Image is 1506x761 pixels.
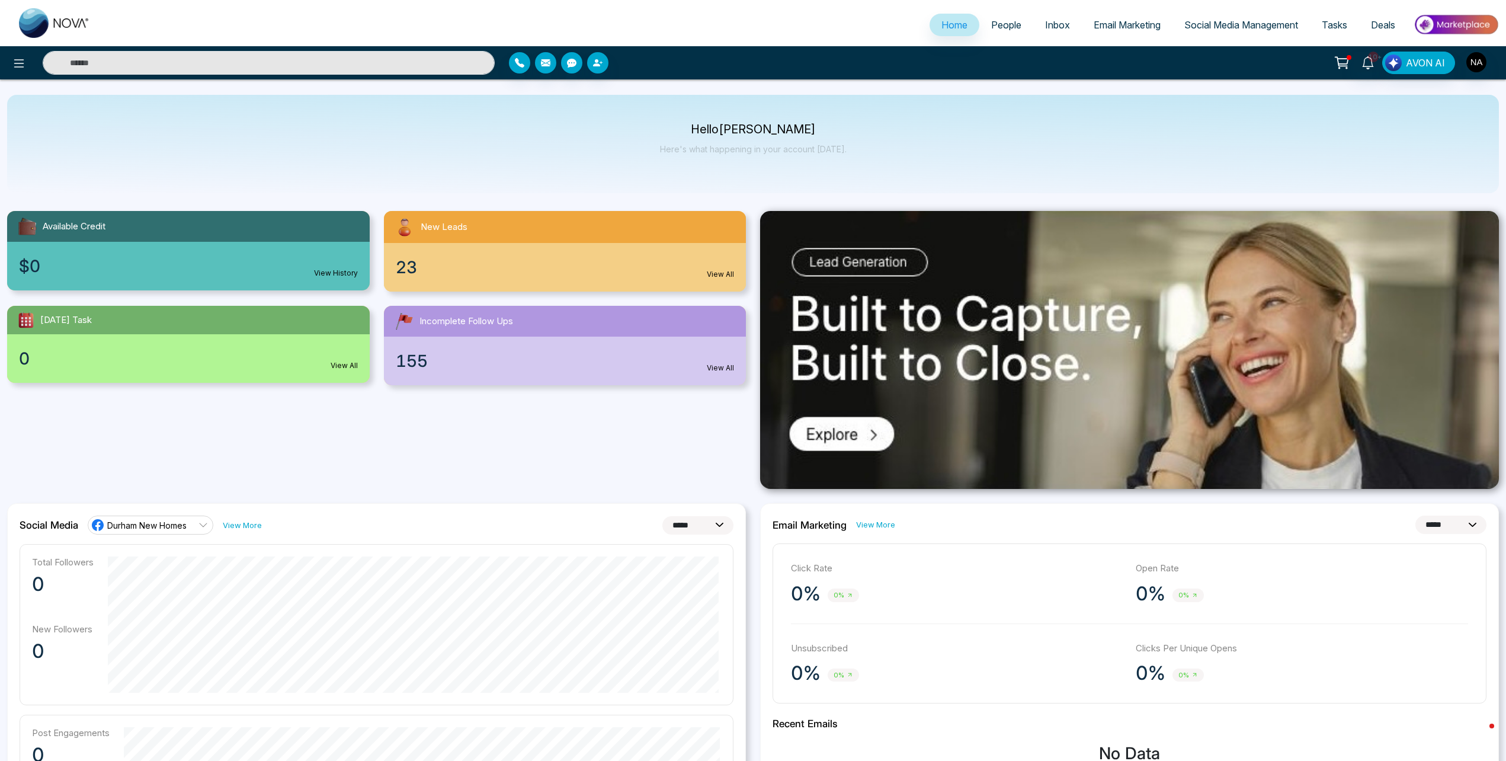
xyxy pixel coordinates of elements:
a: View More [223,520,262,531]
p: Clicks Per Unique Opens [1136,642,1469,656]
p: 0% [1136,661,1165,685]
p: Open Rate [1136,562,1469,575]
a: New Leads23View All [377,211,754,292]
span: 0% [828,669,859,682]
p: 0% [791,582,821,606]
img: Nova CRM Logo [19,8,90,38]
img: Market-place.gif [1413,11,1499,38]
span: 10+ [1368,52,1379,62]
p: 0% [1136,582,1165,606]
a: View History [314,268,358,279]
span: 0% [1172,669,1204,682]
span: Incomplete Follow Ups [419,315,513,328]
a: Home [930,14,979,36]
a: View All [331,360,358,371]
a: Email Marketing [1082,14,1172,36]
span: 0% [828,589,859,602]
img: followUps.svg [393,311,415,332]
a: People [979,14,1033,36]
p: 0% [791,661,821,685]
span: Tasks [1322,19,1347,31]
p: 0 [32,573,94,596]
p: Here's what happening in your account [DATE]. [660,144,847,154]
span: $0 [19,254,40,279]
p: Post Engagements [32,727,110,738]
h2: Recent Emails [773,718,1486,730]
a: 10+ [1354,52,1382,72]
img: newLeads.svg [393,216,416,238]
img: todayTask.svg [17,311,36,330]
span: 0% [1172,589,1204,602]
p: Hello [PERSON_NAME] [660,124,847,135]
span: 23 [396,255,417,280]
span: New Leads [421,220,467,234]
span: AVON AI [1406,56,1445,70]
span: Email Marketing [1094,19,1161,31]
span: 155 [396,348,428,373]
span: Durham New Homes [107,520,187,531]
a: Social Media Management [1172,14,1310,36]
button: AVON AI [1382,52,1455,74]
p: Unsubscribed [791,642,1124,656]
a: Tasks [1310,14,1359,36]
img: User Avatar [1466,52,1486,72]
h2: Social Media [20,519,78,531]
a: Incomplete Follow Ups155View All [377,306,754,385]
a: View More [856,519,895,530]
span: Inbox [1045,19,1070,31]
a: View All [707,269,734,280]
span: [DATE] Task [40,314,92,327]
span: People [991,19,1021,31]
a: Deals [1359,14,1407,36]
h2: Email Marketing [773,519,847,531]
img: . [760,211,1499,489]
span: Deals [1371,19,1395,31]
span: 0 [19,346,30,371]
span: Social Media Management [1184,19,1298,31]
p: 0 [32,640,94,663]
p: New Followers [32,623,94,635]
span: Home [941,19,967,31]
p: Total Followers [32,557,94,568]
img: availableCredit.svg [17,216,38,237]
a: View All [707,363,734,373]
iframe: Intercom live chat [1466,721,1494,749]
p: Click Rate [791,562,1124,575]
img: Lead Flow [1385,55,1402,71]
span: Available Credit [43,220,105,234]
a: Inbox [1033,14,1082,36]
